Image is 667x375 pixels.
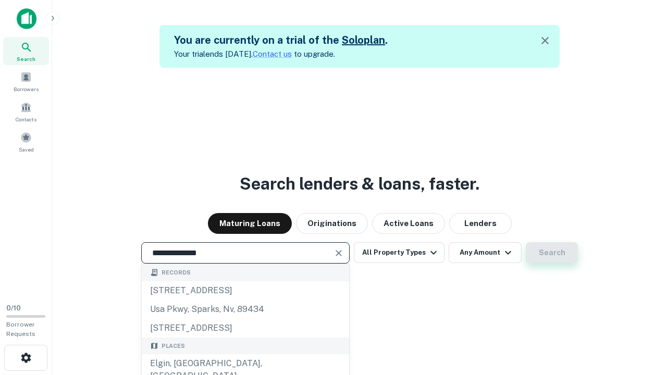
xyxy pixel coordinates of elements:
span: 0 / 10 [6,304,21,312]
span: Borrower Requests [6,321,35,337]
h5: You are currently on a trial of the . [174,32,388,48]
a: Soloplan [342,34,385,46]
span: Records [162,268,191,277]
button: Active Loans [372,213,445,234]
img: capitalize-icon.png [17,8,36,29]
span: Search [17,55,35,63]
div: [STREET_ADDRESS] [142,319,349,337]
div: usa pkwy, sparks, nv, 89434 [142,300,349,319]
button: Clear [331,246,346,260]
button: Any Amount [449,242,522,263]
p: Your trial ends [DATE]. to upgrade. [174,48,388,60]
a: Borrowers [3,67,49,95]
iframe: Chat Widget [615,292,667,342]
button: Originations [296,213,368,234]
span: Places [162,342,185,351]
button: Lenders [449,213,512,234]
a: Contacts [3,97,49,126]
a: Saved [3,128,49,156]
a: Search [3,37,49,65]
span: Contacts [16,115,36,123]
h3: Search lenders & loans, faster. [240,171,479,196]
button: Maturing Loans [208,213,292,234]
button: All Property Types [354,242,444,263]
span: Saved [19,145,34,154]
div: [STREET_ADDRESS] [142,281,349,300]
span: Borrowers [14,85,39,93]
a: Contact us [253,49,292,58]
